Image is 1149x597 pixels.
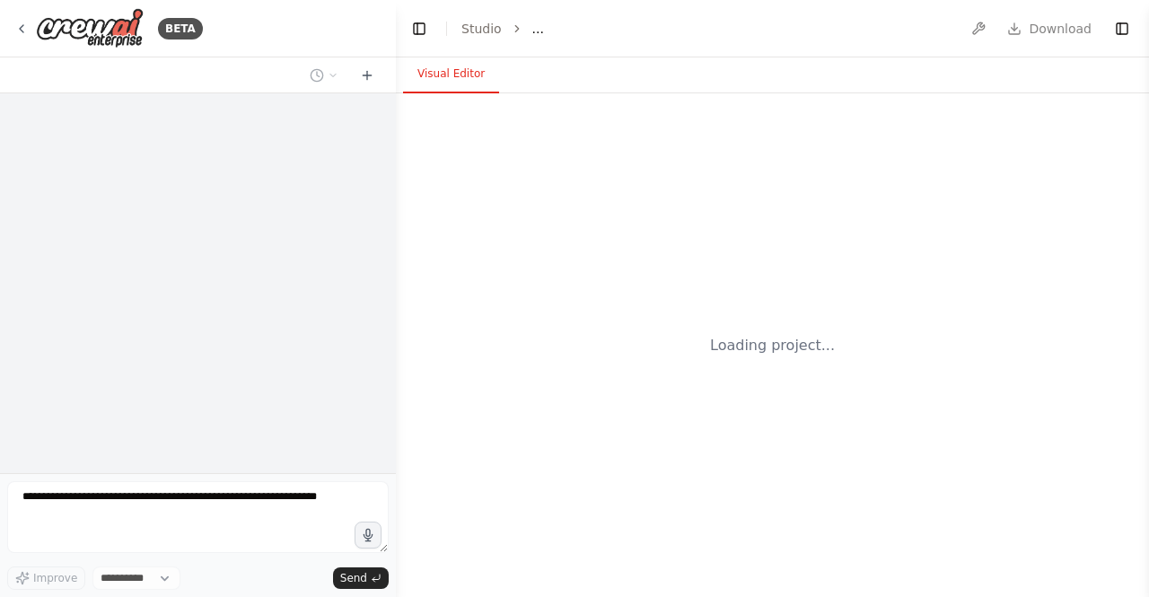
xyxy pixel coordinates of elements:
[407,16,432,41] button: Hide left sidebar
[158,18,203,40] div: BETA
[333,567,389,589] button: Send
[353,65,382,86] button: Start a new chat
[532,20,544,38] span: ...
[33,571,77,585] span: Improve
[7,566,85,590] button: Improve
[710,335,835,356] div: Loading project...
[36,8,144,48] img: Logo
[340,571,367,585] span: Send
[461,22,502,36] a: Studio
[355,522,382,549] button: Click to speak your automation idea
[303,65,346,86] button: Switch to previous chat
[1110,16,1135,41] button: Show right sidebar
[461,20,544,38] nav: breadcrumb
[403,56,499,93] button: Visual Editor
